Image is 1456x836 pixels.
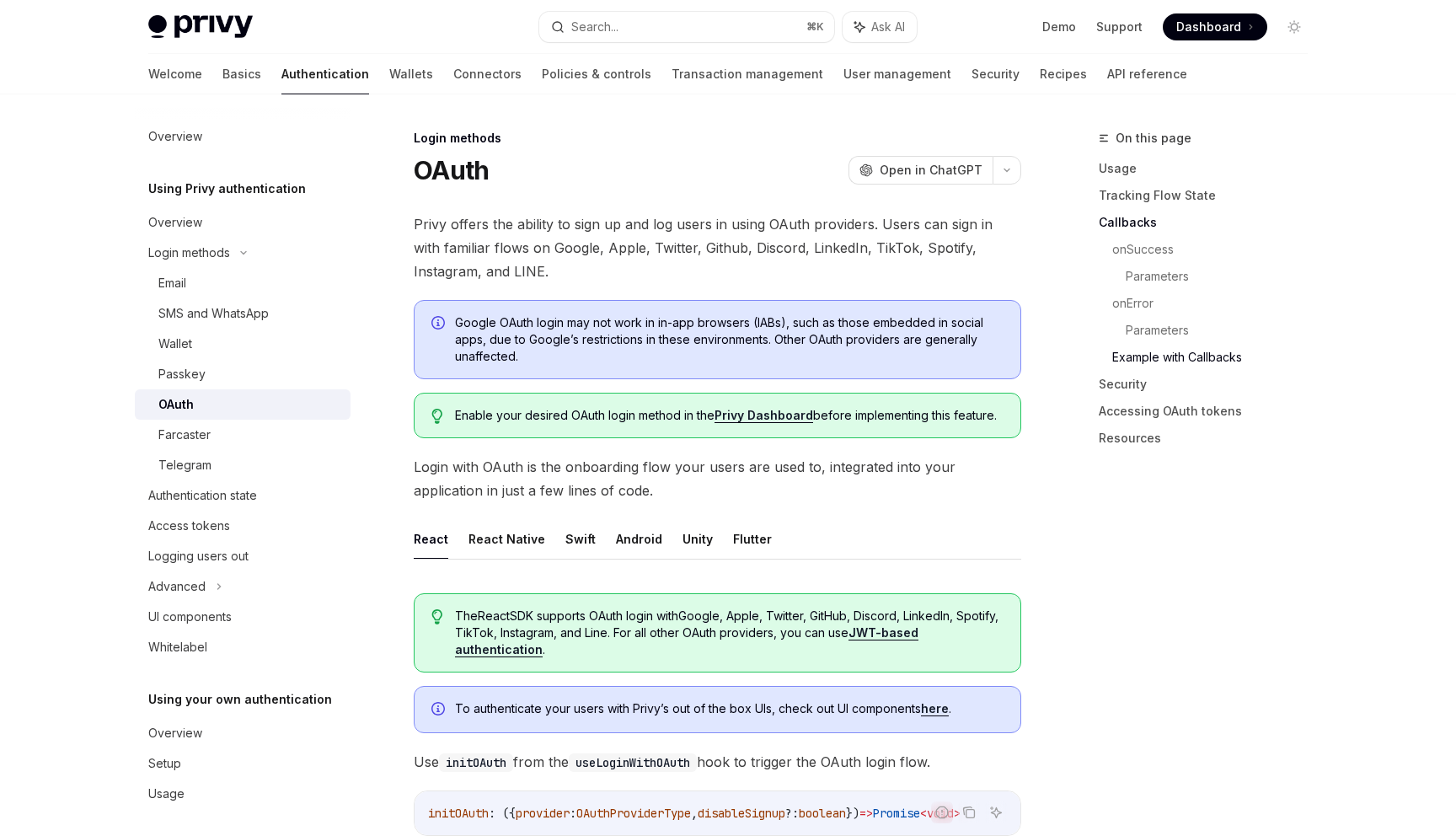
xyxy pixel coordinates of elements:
a: Parameters [1126,263,1321,290]
button: Copy the contents from the code block [958,801,980,823]
div: Logging users out [148,546,249,566]
span: , [691,806,698,821]
a: Overview [135,121,351,152]
a: Security [972,54,1020,94]
div: Usage [148,784,185,804]
a: UI components [135,602,351,632]
a: Welcome [148,54,202,94]
a: Farcaster [135,420,351,450]
button: Flutter [733,519,772,559]
button: Ask AI [985,801,1007,823]
a: Privy Dashboard [715,408,813,423]
div: Email [158,273,186,293]
span: : [570,806,576,821]
svg: Info [431,702,448,719]
span: Login with OAuth is the onboarding flow your users are used to, integrated into your application ... [414,455,1021,502]
span: boolean [799,806,846,821]
a: Passkey [135,359,351,389]
h5: Using Privy authentication [148,179,306,199]
div: Overview [148,126,202,147]
code: initOAuth [439,753,513,772]
span: > [954,806,961,821]
a: Usage [1099,155,1321,182]
span: < [920,806,927,821]
code: useLoginWithOAuth [569,753,697,772]
a: Wallet [135,329,351,359]
h1: OAuth [414,155,489,185]
div: Search... [571,17,618,37]
button: Open in ChatGPT [848,156,993,185]
a: Parameters [1126,317,1321,344]
button: React Native [468,519,545,559]
svg: Tip [431,409,443,424]
span: => [859,806,873,821]
a: Wallets [389,54,433,94]
a: Accessing OAuth tokens [1099,398,1321,425]
div: Passkey [158,364,206,384]
button: Search...⌘K [539,12,834,42]
span: Dashboard [1176,19,1241,35]
svg: Info [431,316,448,333]
a: Demo [1042,19,1076,35]
div: Overview [148,212,202,233]
a: Connectors [453,54,522,94]
button: Android [616,519,662,559]
a: Email [135,268,351,298]
span: On this page [1116,128,1191,148]
div: Authentication state [148,485,257,506]
span: }) [846,806,859,821]
a: Example with Callbacks [1112,344,1321,371]
a: Basics [222,54,261,94]
span: : ({ [489,806,516,821]
a: Security [1099,371,1321,398]
div: Farcaster [158,425,211,445]
button: Toggle dark mode [1281,13,1308,40]
img: light logo [148,15,253,39]
span: Promise [873,806,920,821]
h5: Using your own authentication [148,689,332,710]
a: Overview [135,718,351,748]
a: Setup [135,748,351,779]
span: Open in ChatGPT [880,162,982,179]
a: User management [843,54,951,94]
a: API reference [1107,54,1187,94]
span: Google OAuth login may not work in in-app browsers (IABs), such as those embedded in social apps,... [455,314,1004,365]
div: Access tokens [148,516,230,536]
a: Whitelabel [135,632,351,662]
a: Logging users out [135,541,351,571]
span: provider [516,806,570,821]
button: Swift [565,519,596,559]
span: disableSignup [698,806,785,821]
a: Callbacks [1099,209,1321,236]
a: Tracking Flow State [1099,182,1321,209]
div: Login methods [414,130,1021,147]
span: The React SDK supports OAuth login with Google, Apple, Twitter, GitHub, Discord, LinkedIn, Spotif... [455,608,1004,658]
div: UI components [148,607,232,627]
button: React [414,519,448,559]
div: Setup [148,753,181,774]
a: onSuccess [1112,236,1321,263]
span: Ask AI [871,19,905,35]
a: Dashboard [1163,13,1267,40]
span: Enable your desired OAuth login method in the before implementing this feature. [455,407,1004,424]
span: To authenticate your users with Privy’s out of the box UIs, check out UI components . [455,700,1004,717]
div: OAuth [158,394,194,415]
button: Ask AI [843,12,917,42]
a: onError [1112,290,1321,317]
a: Access tokens [135,511,351,541]
a: Authentication [281,54,369,94]
span: ?: [785,806,799,821]
a: Usage [135,779,351,809]
a: OAuth [135,389,351,420]
a: SMS and WhatsApp [135,298,351,329]
a: Transaction management [672,54,823,94]
div: SMS and WhatsApp [158,303,269,324]
a: Policies & controls [542,54,651,94]
div: Telegram [158,455,211,475]
a: Overview [135,207,351,238]
button: Unity [682,519,713,559]
svg: Tip [431,609,443,624]
div: Overview [148,723,202,743]
span: initOAuth [428,806,489,821]
div: Whitelabel [148,637,207,657]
